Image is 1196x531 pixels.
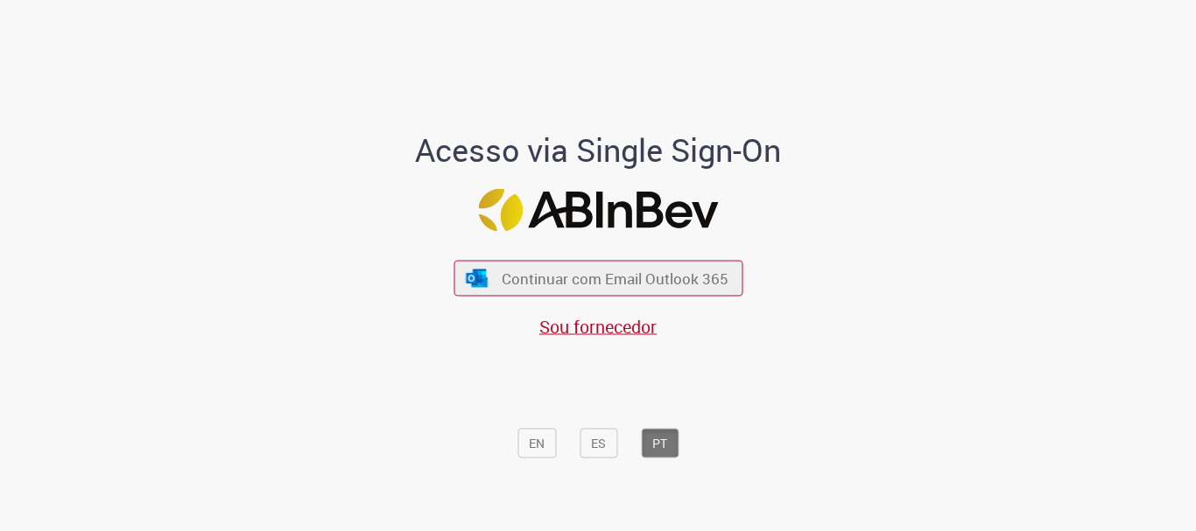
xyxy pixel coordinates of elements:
h1: Acesso via Single Sign-On [355,133,841,168]
button: PT [641,429,679,458]
button: ES [580,429,617,458]
span: Continuar com Email Outlook 365 [502,269,728,289]
button: ícone Azure/Microsoft 360 Continuar com Email Outlook 365 [454,261,742,297]
img: ícone Azure/Microsoft 360 [465,269,489,287]
button: EN [517,429,556,458]
img: Logo ABInBev [478,189,718,232]
a: Sou fornecedor [539,315,657,339]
